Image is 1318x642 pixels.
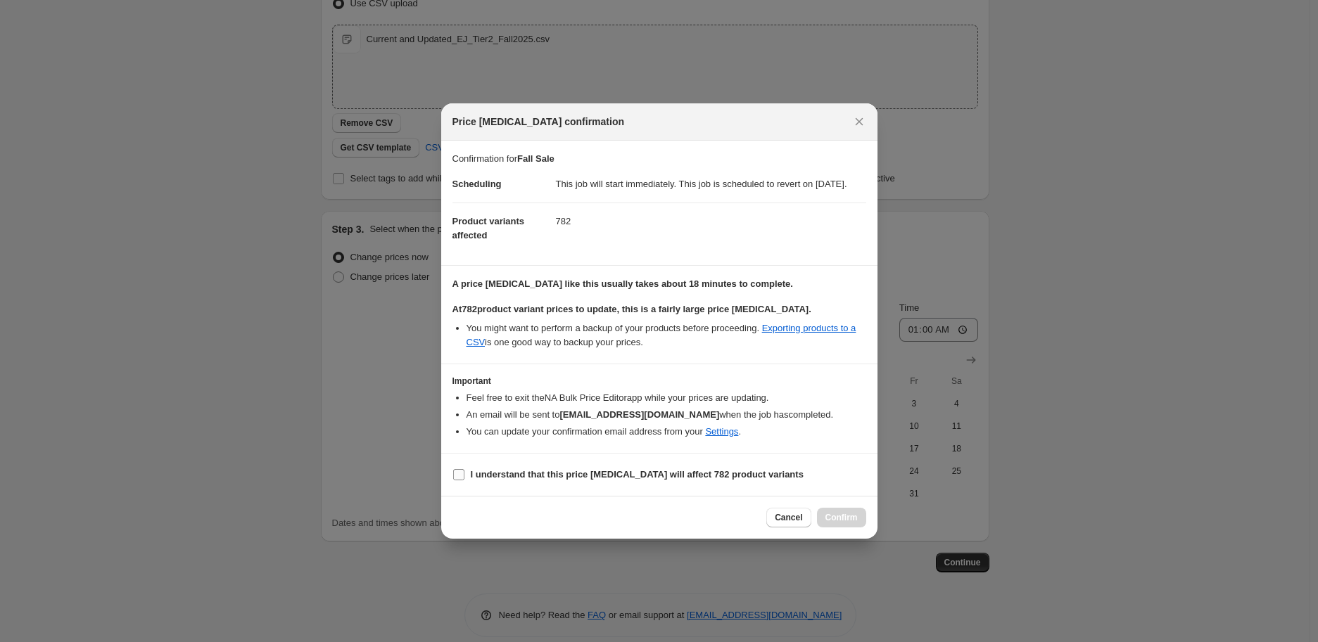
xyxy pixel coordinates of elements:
[452,152,866,166] p: Confirmation for
[467,391,866,405] li: Feel free to exit the NA Bulk Price Editor app while your prices are updating.
[452,216,525,240] span: Product variants affected
[556,166,866,203] dd: This job will start immediately. This job is scheduled to revert on [DATE].
[452,278,793,289] b: A price [MEDICAL_DATA] like this usually takes about 18 minutes to complete.
[766,508,811,527] button: Cancel
[452,304,811,314] b: At 782 product variant prices to update, this is a fairly large price [MEDICAL_DATA].
[775,512,802,523] span: Cancel
[467,425,866,439] li: You can update your confirmation email address from your .
[452,179,502,189] span: Scheduling
[452,375,866,387] h3: Important
[849,112,869,131] button: Close
[467,321,866,349] li: You might want to perform a backup of your products before proceeding. is one good way to backup ...
[471,469,804,480] b: I understand that this price [MEDICAL_DATA] will affect 782 product variants
[467,408,866,422] li: An email will be sent to when the job has completed .
[556,203,866,240] dd: 782
[705,426,738,437] a: Settings
[452,115,625,129] span: Price [MEDICAL_DATA] confirmation
[559,409,719,420] b: [EMAIL_ADDRESS][DOMAIN_NAME]
[467,323,856,347] a: Exporting products to a CSV
[517,153,555,164] b: Fall Sale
